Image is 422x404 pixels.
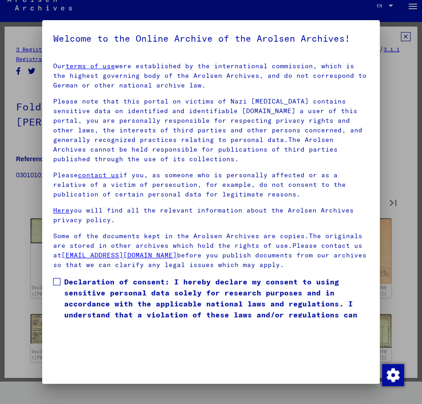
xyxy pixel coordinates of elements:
[53,31,369,46] h5: Welcome to the Online Archive of the Arolsen Archives!
[53,206,70,214] a: Here
[382,364,404,386] img: Change consent
[53,206,369,225] p: you will find all the relevant information about the Arolsen Archives privacy policy.
[78,171,119,179] a: contact us
[53,170,369,199] p: Please if you, as someone who is personally affected or as a relative of a victim of persecution,...
[61,251,177,259] a: [EMAIL_ADDRESS][DOMAIN_NAME]
[53,231,369,270] p: Some of the documents kept in the Arolsen Archives are copies.The originals are stored in other a...
[53,61,369,90] p: Our were established by the international commission, which is the highest governing body of the ...
[64,276,369,331] span: Declaration of consent: I hereby declare my consent to using sensitive personal data solely for r...
[53,97,369,164] p: Please note that this portal on victims of Nazi [MEDICAL_DATA] contains sensitive data on identif...
[66,62,115,70] a: terms of use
